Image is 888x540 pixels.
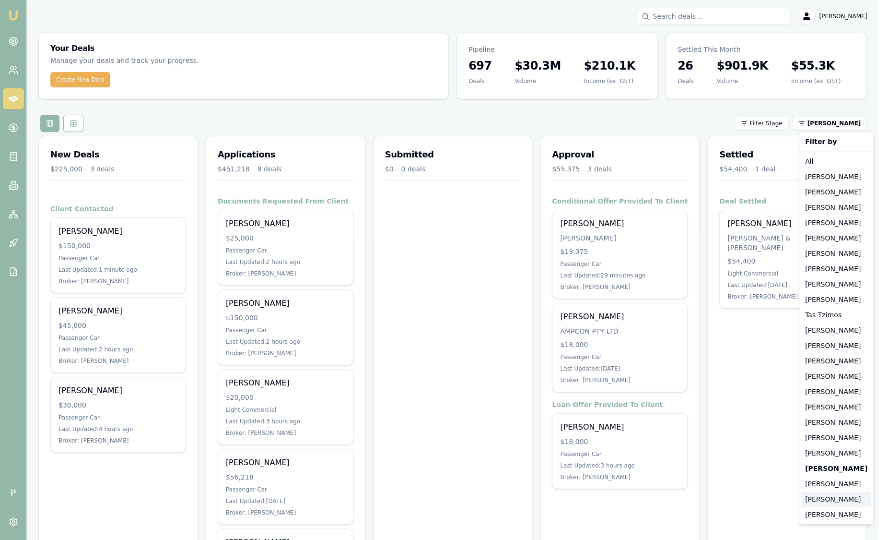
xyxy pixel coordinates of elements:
[801,399,871,415] div: [PERSON_NAME]
[801,184,871,200] div: [PERSON_NAME]
[801,230,871,246] div: [PERSON_NAME]
[801,338,871,353] div: [PERSON_NAME]
[801,154,871,169] div: All
[801,492,871,507] div: [PERSON_NAME]
[801,476,871,492] div: [PERSON_NAME]
[801,200,871,215] div: [PERSON_NAME]
[801,292,871,307] div: [PERSON_NAME]
[805,464,867,473] strong: [PERSON_NAME]
[801,134,871,149] div: Filter by
[801,507,871,522] div: [PERSON_NAME]
[801,445,871,461] div: [PERSON_NAME]
[801,430,871,445] div: [PERSON_NAME]
[801,261,871,276] div: [PERSON_NAME]
[801,215,871,230] div: [PERSON_NAME]
[801,384,871,399] div: [PERSON_NAME]
[801,246,871,261] div: [PERSON_NAME]
[801,276,871,292] div: [PERSON_NAME]
[801,415,871,430] div: [PERSON_NAME]
[801,323,871,338] div: [PERSON_NAME]
[801,353,871,369] div: [PERSON_NAME]
[801,169,871,184] div: [PERSON_NAME]
[801,307,871,323] div: Tas Tzimos
[801,369,871,384] div: [PERSON_NAME]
